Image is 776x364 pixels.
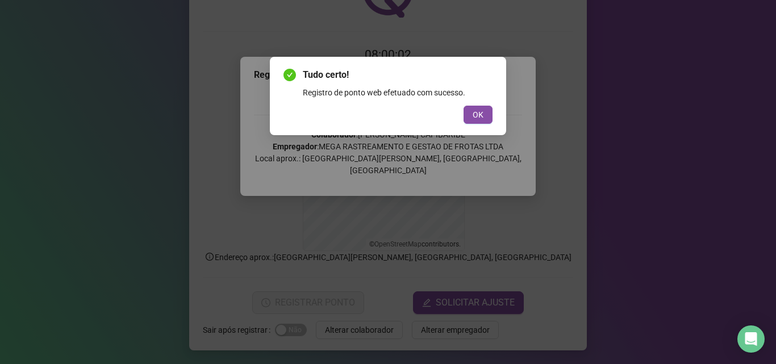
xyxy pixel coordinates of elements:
[464,106,493,124] button: OK
[283,69,296,81] span: check-circle
[303,68,493,82] span: Tudo certo!
[473,108,483,121] span: OK
[737,325,765,353] div: Open Intercom Messenger
[303,86,493,99] div: Registro de ponto web efetuado com sucesso.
